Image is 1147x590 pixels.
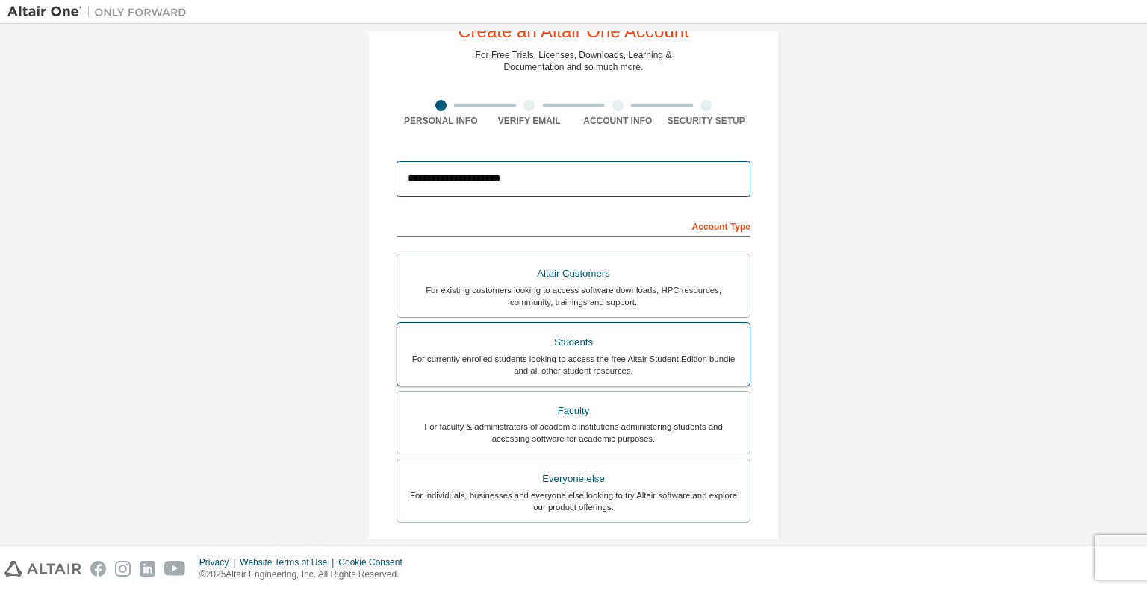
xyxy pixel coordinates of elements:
img: youtube.svg [164,561,186,577]
img: Altair One [7,4,194,19]
div: Cookie Consent [338,556,411,568]
div: For existing customers looking to access software downloads, HPC resources, community, trainings ... [406,284,741,308]
div: Create an Altair One Account [458,22,689,40]
div: Website Terms of Use [240,556,338,568]
div: Account Info [573,115,662,127]
div: Account Type [397,213,750,237]
div: Faculty [406,401,741,421]
div: Security Setup [662,115,751,127]
div: Students [406,332,741,353]
img: instagram.svg [115,561,131,577]
div: Privacy [199,556,240,568]
div: Everyone else [406,468,741,489]
div: Verify Email [485,115,574,127]
p: © 2025 Altair Engineering, Inc. All Rights Reserved. [199,568,411,581]
img: altair_logo.svg [4,561,81,577]
div: For Free Trials, Licenses, Downloads, Learning & Documentation and so much more. [476,49,672,73]
div: For currently enrolled students looking to access the free Altair Student Edition bundle and all ... [406,353,741,377]
div: Personal Info [397,115,485,127]
img: facebook.svg [90,561,106,577]
img: linkedin.svg [140,561,155,577]
div: For individuals, businesses and everyone else looking to try Altair software and explore our prod... [406,489,741,513]
div: Altair Customers [406,263,741,284]
div: For faculty & administrators of academic institutions administering students and accessing softwa... [406,421,741,445]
